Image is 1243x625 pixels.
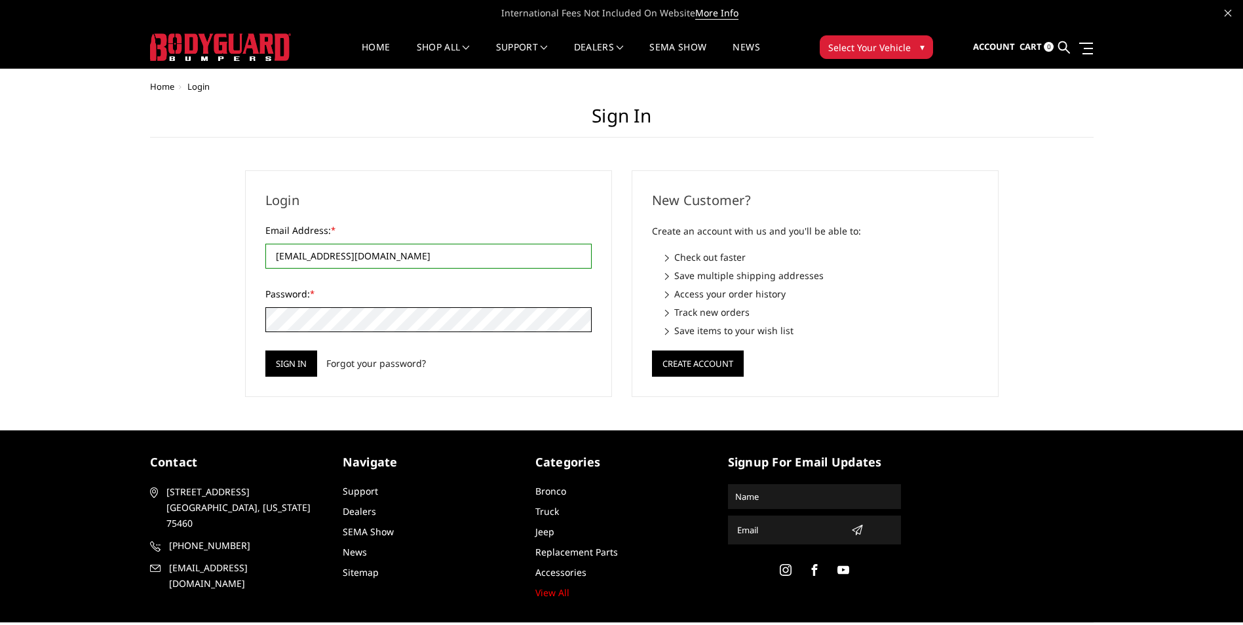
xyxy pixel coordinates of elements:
[343,485,378,497] a: Support
[728,453,901,471] h5: signup for email updates
[150,560,323,592] a: [EMAIL_ADDRESS][DOMAIN_NAME]
[362,43,390,68] a: Home
[343,453,516,471] h5: Navigate
[535,586,569,599] a: View All
[169,538,321,554] span: [PHONE_NUMBER]
[265,350,317,377] input: Sign in
[535,566,586,578] a: Accessories
[973,41,1015,52] span: Account
[652,350,744,377] button: Create Account
[973,29,1015,65] a: Account
[652,191,978,210] h2: New Customer?
[665,305,978,319] li: Track new orders
[326,356,426,370] a: Forgot your password?
[535,525,554,538] a: Jeep
[665,269,978,282] li: Save multiple shipping addresses
[1044,42,1054,52] span: 0
[920,40,925,54] span: ▾
[665,324,978,337] li: Save items to your wish list
[665,287,978,301] li: Access your order history
[535,505,559,518] a: Truck
[730,486,899,507] input: Name
[166,484,318,531] span: [STREET_ADDRESS] [GEOGRAPHIC_DATA], [US_STATE] 75460
[1020,29,1054,65] a: Cart 0
[417,43,470,68] a: shop all
[732,520,846,540] input: Email
[265,287,592,301] label: Password:
[665,250,978,264] li: Check out faster
[343,525,394,538] a: SEMA Show
[649,43,706,68] a: SEMA Show
[150,33,291,61] img: BODYGUARD BUMPERS
[343,566,379,578] a: Sitemap
[265,191,592,210] h2: Login
[150,538,323,554] a: [PHONE_NUMBER]
[150,81,174,92] a: Home
[535,546,618,558] a: Replacement Parts
[150,105,1094,138] h1: Sign in
[652,356,744,368] a: Create Account
[733,43,759,68] a: News
[343,505,376,518] a: Dealers
[1020,41,1042,52] span: Cart
[187,81,210,92] span: Login
[496,43,548,68] a: Support
[343,546,367,558] a: News
[1177,562,1243,625] iframe: Chat Widget
[828,41,911,54] span: Select Your Vehicle
[535,453,708,471] h5: Categories
[695,7,738,20] a: More Info
[169,560,321,592] span: [EMAIL_ADDRESS][DOMAIN_NAME]
[535,485,566,497] a: Bronco
[652,223,978,239] p: Create an account with us and you'll be able to:
[265,223,592,237] label: Email Address:
[820,35,933,59] button: Select Your Vehicle
[574,43,624,68] a: Dealers
[150,453,323,471] h5: contact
